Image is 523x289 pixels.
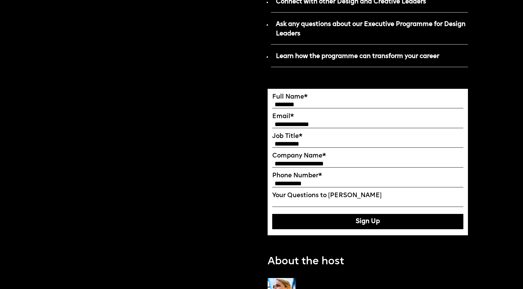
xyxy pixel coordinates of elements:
button: Sign Up [272,214,463,229]
strong: Ask any questions about our Executive Programme for Design Leaders [276,21,466,37]
strong: Learn how the programme can transform your career [276,53,439,60]
label: Full Name [272,93,463,101]
p: About the host [268,254,344,269]
label: Company Name [272,152,463,160]
label: Your Questions to [PERSON_NAME] [272,192,463,200]
label: Job Title [272,133,463,140]
label: Phone Number* [272,172,463,180]
label: Email [272,113,463,121]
